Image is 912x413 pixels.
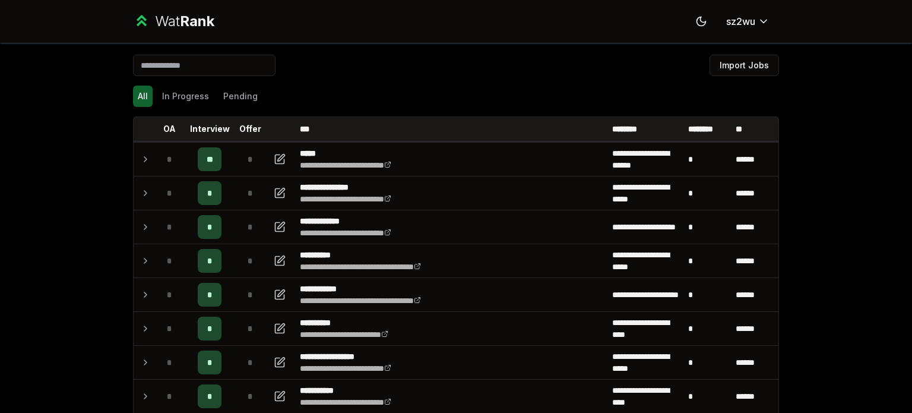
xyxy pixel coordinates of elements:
span: Rank [180,12,214,30]
a: WatRank [133,12,214,31]
button: Pending [218,86,262,107]
div: Wat [155,12,214,31]
p: Interview [190,123,230,135]
button: sz2wu [717,11,779,32]
span: sz2wu [726,14,755,29]
p: OA [163,123,176,135]
button: In Progress [157,86,214,107]
button: Import Jobs [710,55,779,76]
p: Offer [239,123,261,135]
button: All [133,86,153,107]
